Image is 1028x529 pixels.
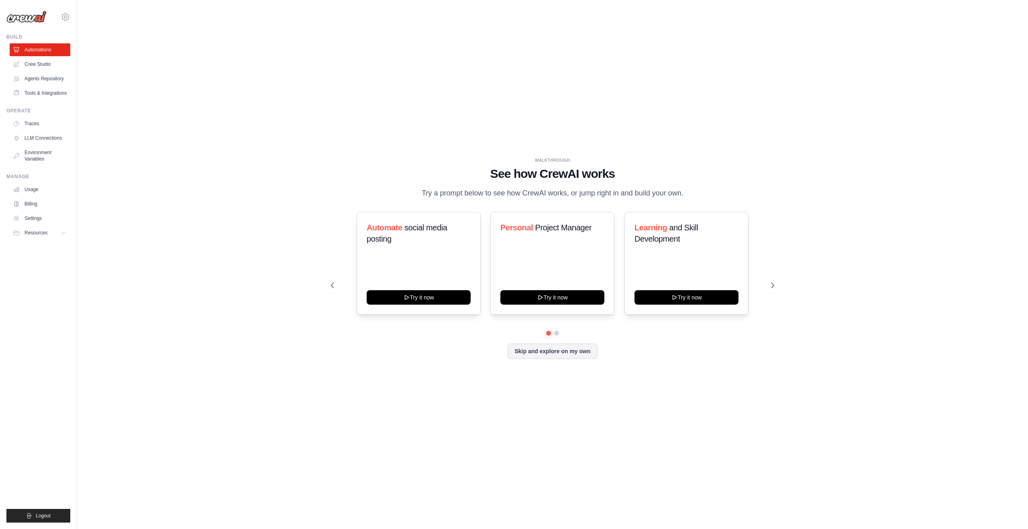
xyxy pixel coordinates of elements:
button: Resources [10,226,70,239]
a: Tools & Integrations [10,87,70,100]
span: Logout [36,513,51,519]
span: Resources [24,230,47,236]
div: Operate [6,108,70,114]
a: LLM Connections [10,132,70,144]
span: and Skill Development [634,223,698,243]
a: Settings [10,212,70,225]
button: Try it now [367,290,471,305]
a: Usage [10,183,70,196]
a: Billing [10,197,70,210]
span: Personal [500,223,533,232]
span: Project Manager [535,223,592,232]
span: Learning [634,223,667,232]
a: Automations [10,43,70,56]
span: social media posting [367,223,447,243]
h1: See how CrewAI works [331,167,774,181]
a: Traces [10,117,70,130]
a: Environment Variables [10,146,70,165]
button: Try it now [500,290,604,305]
img: Logo [6,11,47,23]
button: Skip and explore on my own [508,344,597,359]
a: Crew Studio [10,58,70,71]
span: Automate [367,223,402,232]
button: Logout [6,509,70,523]
div: WALKTHROUGH [331,157,774,163]
p: Try a prompt below to see how CrewAI works, or jump right in and build your own. [418,187,687,199]
div: Build [6,34,70,40]
div: Manage [6,173,70,180]
a: Agents Repository [10,72,70,85]
button: Try it now [634,290,738,305]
